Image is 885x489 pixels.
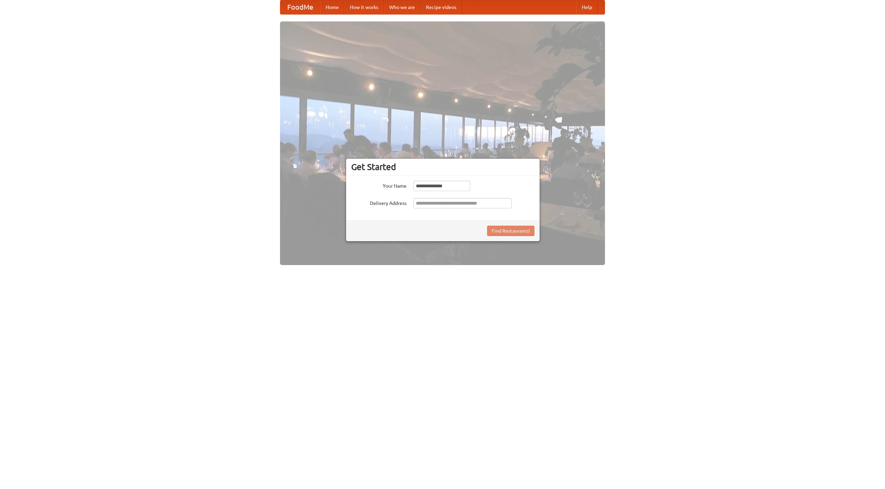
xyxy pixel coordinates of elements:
a: Help [576,0,598,14]
label: Your Name [351,181,407,189]
a: FoodMe [280,0,320,14]
label: Delivery Address [351,198,407,207]
a: Recipe videos [420,0,462,14]
button: Find Restaurants! [487,226,534,236]
h3: Get Started [351,162,534,172]
a: Home [320,0,344,14]
a: How it works [344,0,384,14]
a: Who we are [384,0,420,14]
